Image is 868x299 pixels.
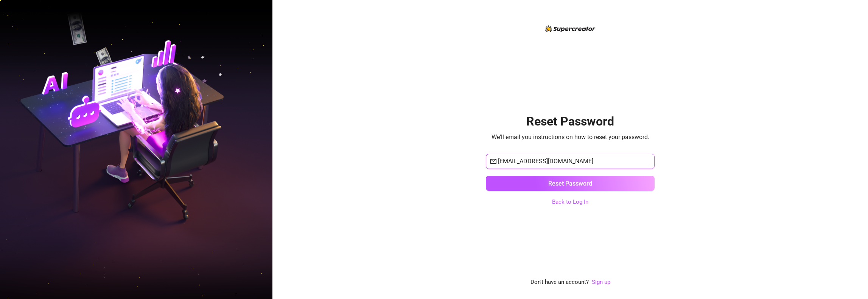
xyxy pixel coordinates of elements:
[592,278,610,287] a: Sign up
[526,114,614,129] h2: Reset Password
[486,176,655,191] button: Reset Password
[592,279,610,285] a: Sign up
[548,180,592,187] span: Reset Password
[498,157,650,166] input: Your email
[552,198,588,207] a: Back to Log In
[492,132,649,142] span: We'll email you instructions on how to reset your password.
[545,25,596,32] img: logo-BBDzfeDw.svg
[490,158,496,164] span: mail
[530,278,589,287] span: Don't have an account?
[552,198,588,205] a: Back to Log In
